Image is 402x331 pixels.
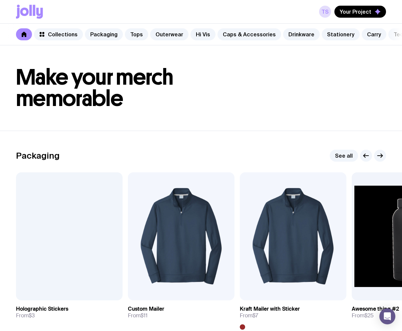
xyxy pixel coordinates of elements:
h3: Kraft Mailer with Sticker [240,306,300,312]
a: TS [319,6,331,18]
span: $3 [29,312,35,319]
a: Caps & Accessories [217,28,281,40]
a: Kraft Mailer with StickerFrom$7 [240,300,346,330]
span: Collections [48,31,78,38]
span: Make your merch memorable [16,64,174,112]
a: Collections [34,28,83,40]
a: Outerwear [150,28,189,40]
span: Your Project [340,8,371,15]
a: Drinkware [283,28,320,40]
h3: Awesome thing #2 [352,306,399,312]
a: Custom MailerFrom$11 [128,300,234,324]
span: From [128,312,148,319]
a: Packaging [85,28,123,40]
h2: Packaging [16,151,60,161]
span: From [240,312,258,319]
button: Your Project [334,6,386,18]
a: Carry [362,28,386,40]
span: From [16,312,35,319]
span: $7 [252,312,258,319]
a: Hi Vis [191,28,215,40]
h3: Custom Mailer [128,306,164,312]
span: $11 [141,312,148,319]
span: $25 [364,312,374,319]
span: From [352,312,374,319]
a: Stationery [322,28,360,40]
h3: Holographic Stickers [16,306,68,312]
a: Tops [125,28,148,40]
a: Holographic StickersFrom$3 [16,300,123,324]
a: See all [330,150,358,162]
div: Open Intercom Messenger [379,308,395,324]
